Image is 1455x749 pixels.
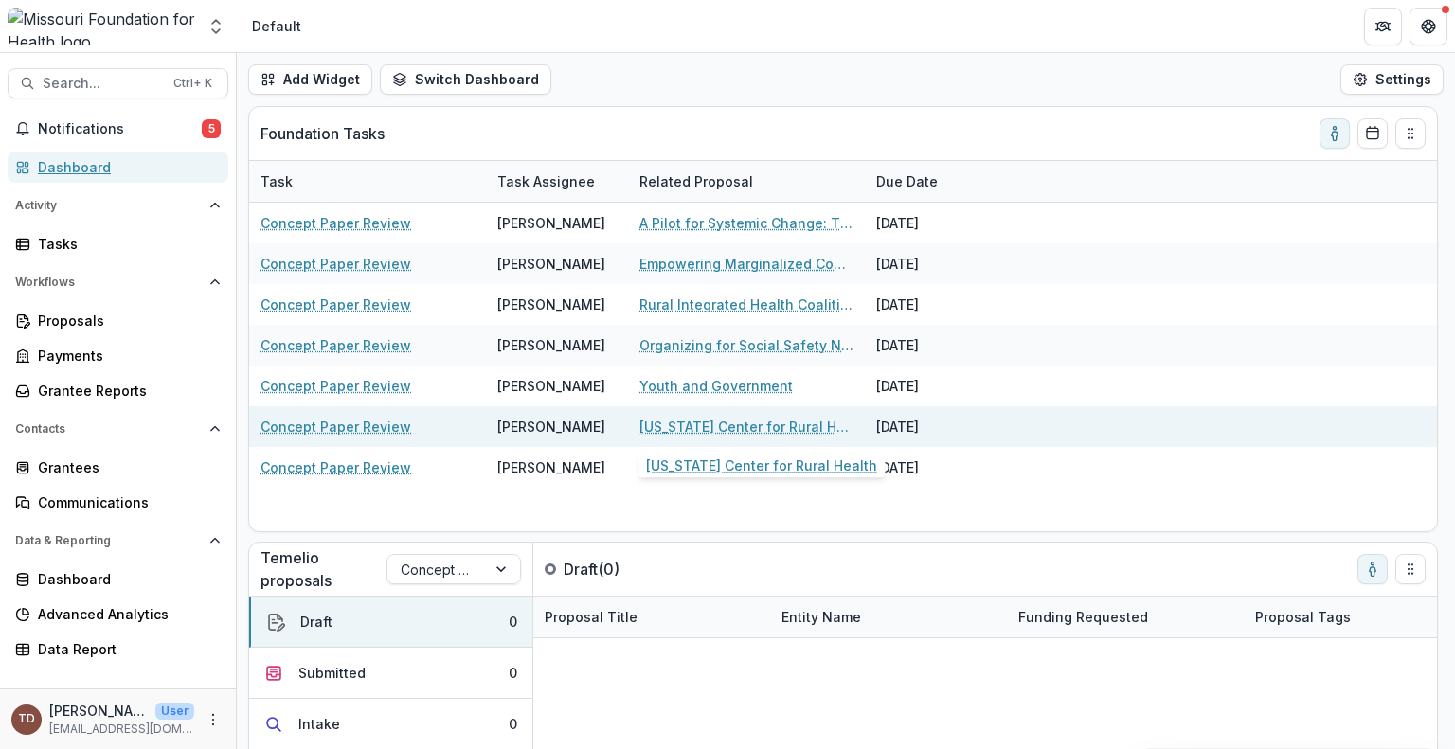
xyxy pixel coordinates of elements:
[15,276,202,289] span: Workflows
[486,161,628,202] div: Task Assignee
[8,452,228,483] a: Grantees
[260,457,411,477] a: Concept Paper Review
[1007,607,1159,627] div: Funding Requested
[38,457,213,477] div: Grantees
[8,305,228,336] a: Proposals
[8,114,228,144] button: Notifications5
[8,563,228,595] a: Dashboard
[628,171,764,191] div: Related Proposal
[628,161,865,202] div: Related Proposal
[497,376,605,396] div: [PERSON_NAME]
[8,340,228,371] a: Payments
[260,213,411,233] a: Concept Paper Review
[1357,118,1388,149] button: Calendar
[8,526,228,556] button: Open Data & Reporting
[38,639,213,659] div: Data Report
[249,161,486,202] div: Task
[202,119,221,138] span: 5
[260,417,411,437] a: Concept Paper Review
[8,414,228,444] button: Open Contacts
[497,294,605,314] div: [PERSON_NAME]
[260,254,411,274] a: Concept Paper Review
[49,721,194,738] p: [EMAIL_ADDRESS][DOMAIN_NAME]
[170,73,216,94] div: Ctrl + K
[203,8,229,45] button: Open entity switcher
[8,68,228,98] button: Search...
[509,714,517,734] div: 0
[497,213,605,233] div: [PERSON_NAME]
[380,64,551,95] button: Switch Dashboard
[564,558,706,580] p: Draft ( 0 )
[8,487,228,518] a: Communications
[38,569,213,589] div: Dashboard
[155,703,194,720] p: User
[38,604,213,624] div: Advanced Analytics
[249,597,532,648] button: Draft0
[8,633,228,665] a: Data Report
[1364,8,1402,45] button: Partners
[497,417,605,437] div: [PERSON_NAME]
[865,284,1007,325] div: [DATE]
[298,714,340,734] div: Intake
[202,708,225,731] button: More
[298,663,366,683] div: Submitted
[770,597,1007,637] div: Entity Name
[497,457,605,477] div: [PERSON_NAME]
[865,406,1007,447] div: [DATE]
[1410,8,1447,45] button: Get Help
[865,243,1007,284] div: [DATE]
[639,457,853,477] a: Public Health Innovation for Equity in Rural [US_STATE]
[1244,607,1362,627] div: Proposal Tags
[1340,64,1444,95] button: Settings
[509,663,517,683] div: 0
[1357,554,1388,584] button: toggle-assigned-to-me
[1395,554,1426,584] button: Drag
[865,366,1007,406] div: [DATE]
[38,381,213,401] div: Grantee Reports
[38,492,213,512] div: Communications
[865,325,1007,366] div: [DATE]
[770,607,872,627] div: Entity Name
[639,376,793,396] a: Youth and Government
[639,213,853,233] a: A Pilot for Systemic Change: The Southeast [US_STATE] Poverty Task Force
[38,157,213,177] div: Dashboard
[486,171,606,191] div: Task Assignee
[497,254,605,274] div: [PERSON_NAME]
[260,546,386,592] p: Temelio proposals
[533,597,770,637] div: Proposal Title
[639,294,853,314] a: Rural Integrated Health Coalition: Advancing Health Equity in [GEOGRAPHIC_DATA][US_STATE]
[244,12,309,40] nav: breadcrumb
[260,376,411,396] a: Concept Paper Review
[260,122,385,145] p: Foundation Tasks
[38,311,213,330] div: Proposals
[38,346,213,366] div: Payments
[15,534,202,547] span: Data & Reporting
[15,199,202,212] span: Activity
[509,612,517,632] div: 0
[639,335,853,355] a: Organizing for Social Safety Nets in Rural [US_STATE]
[865,171,949,191] div: Due Date
[15,422,202,436] span: Contacts
[49,701,148,721] p: [PERSON_NAME]
[8,267,228,297] button: Open Workflows
[8,152,228,183] a: Dashboard
[497,335,605,355] div: [PERSON_NAME]
[249,171,304,191] div: Task
[865,161,1007,202] div: Due Date
[8,598,228,630] a: Advanced Analytics
[252,16,301,36] div: Default
[1395,118,1426,149] button: Drag
[260,294,411,314] a: Concept Paper Review
[8,228,228,259] a: Tasks
[248,64,372,95] button: Add Widget
[18,713,35,725] div: Ty Dowdy
[865,203,1007,243] div: [DATE]
[639,254,853,274] a: Empowering Marginalized Community Members & Creating Community Solutions
[260,335,411,355] a: Concept Paper Review
[533,607,649,627] div: Proposal Title
[8,8,195,45] img: Missouri Foundation for Health logo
